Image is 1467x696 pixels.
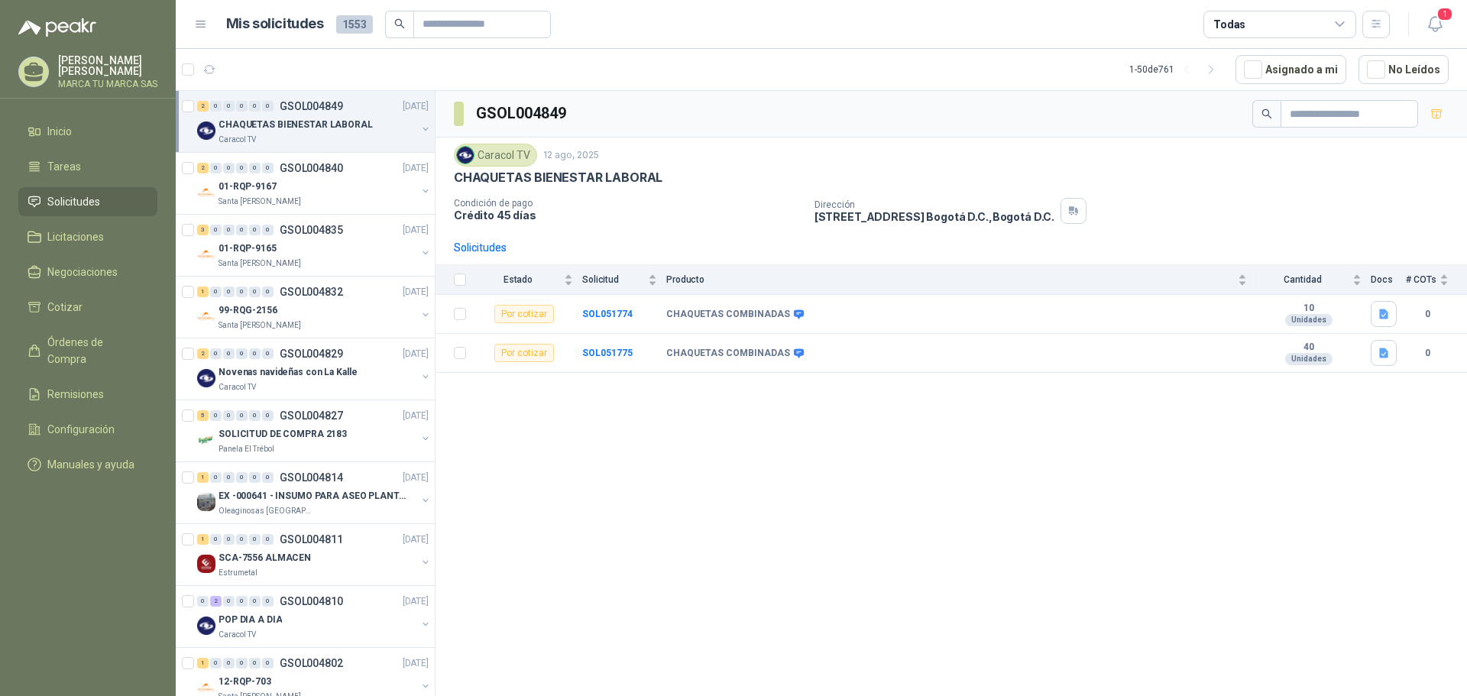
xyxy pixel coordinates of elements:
a: 1 0 0 0 0 0 GSOL004832[DATE] Company Logo99-RQG-2156Santa [PERSON_NAME] [197,283,432,332]
p: Dirección [814,199,1054,210]
span: Negociaciones [47,264,118,280]
p: CHAQUETAS BIENESTAR LABORAL [219,118,373,132]
div: 0 [249,348,261,359]
div: 1 - 50 de 761 [1129,57,1223,82]
p: 01-RQP-9165 [219,241,277,256]
span: Manuales y ayuda [47,456,134,473]
div: 0 [223,534,235,545]
p: Santa [PERSON_NAME] [219,319,301,332]
p: Caracol TV [219,134,256,146]
div: 0 [249,286,261,297]
a: Órdenes de Compra [18,328,157,374]
span: Solicitudes [47,193,100,210]
span: Inicio [47,123,72,140]
p: MARCA TU MARCA SAS [58,79,157,89]
span: Cotizar [47,299,83,316]
div: 0 [262,534,274,545]
div: 0 [210,472,222,483]
span: Producto [666,274,1235,285]
div: Por cotizar [494,344,554,362]
p: GSOL004840 [280,163,343,173]
div: 0 [223,101,235,112]
div: 0 [249,596,261,607]
p: GSOL004810 [280,596,343,607]
th: Cantidad [1256,265,1371,295]
div: 0 [262,658,274,668]
button: 1 [1421,11,1449,38]
div: 2 [197,101,209,112]
p: GSOL004814 [280,472,343,483]
div: 0 [210,658,222,668]
p: [DATE] [403,533,429,547]
div: 0 [236,410,248,421]
a: Inicio [18,117,157,146]
div: 0 [210,225,222,235]
img: Logo peakr [18,18,96,37]
p: Oleaginosas [GEOGRAPHIC_DATA][PERSON_NAME] [219,505,315,517]
p: [STREET_ADDRESS] Bogotá D.C. , Bogotá D.C. [814,210,1054,223]
div: 0 [210,410,222,421]
p: EX -000641 - INSUMO PARA ASEO PLANTA EXTRACTORA [219,489,409,503]
span: Estado [475,274,561,285]
div: 0 [236,534,248,545]
div: 0 [223,658,235,668]
span: Solicitud [582,274,645,285]
a: 2 0 0 0 0 0 GSOL004840[DATE] Company Logo01-RQP-9167Santa [PERSON_NAME] [197,159,432,208]
p: Caracol TV [219,381,256,393]
div: 0 [223,225,235,235]
img: Company Logo [197,555,215,573]
div: 0 [249,410,261,421]
a: 0 2 0 0 0 0 GSOL004810[DATE] Company LogoPOP DIA A DIACaracol TV [197,592,432,641]
img: Company Logo [457,147,474,163]
div: 0 [249,534,261,545]
a: Configuración [18,415,157,444]
span: Licitaciones [47,228,104,245]
th: Solicitud [582,265,666,295]
p: 12 ago, 2025 [543,148,599,163]
p: [DATE] [403,409,429,423]
p: [DATE] [403,223,429,238]
div: 0 [236,348,248,359]
img: Company Logo [197,307,215,325]
div: 0 [197,596,209,607]
th: Producto [666,265,1256,295]
div: 0 [210,534,222,545]
button: Asignado a mi [1235,55,1346,84]
div: 0 [249,163,261,173]
b: SOL051775 [582,348,633,358]
a: 1 0 0 0 0 0 GSOL004814[DATE] Company LogoEX -000641 - INSUMO PARA ASEO PLANTA EXTRACTORAOleaginos... [197,468,432,517]
p: 12-RQP-703 [219,675,271,689]
b: CHAQUETAS COMBINADAS [666,348,790,360]
div: 0 [223,348,235,359]
p: Condición de pago [454,198,802,209]
div: 0 [236,658,248,668]
div: 2 [197,348,209,359]
div: 5 [197,410,209,421]
div: 2 [197,163,209,173]
button: No Leídos [1359,55,1449,84]
div: Solicitudes [454,239,507,256]
div: 0 [262,348,274,359]
div: 0 [236,472,248,483]
div: 0 [210,101,222,112]
div: Por cotizar [494,305,554,323]
p: GSOL004849 [280,101,343,112]
span: Cantidad [1256,274,1349,285]
a: 2 0 0 0 0 0 GSOL004849[DATE] Company LogoCHAQUETAS BIENESTAR LABORALCaracol TV [197,97,432,146]
p: Crédito 45 días [454,209,802,222]
p: 01-RQP-9167 [219,180,277,194]
p: POP DIA A DIA [219,613,282,627]
a: Negociaciones [18,257,157,286]
p: GSOL004811 [280,534,343,545]
p: GSOL004802 [280,658,343,668]
p: 99-RQG-2156 [219,303,277,318]
div: Unidades [1285,314,1333,326]
div: 1 [197,658,209,668]
span: search [1261,108,1272,119]
p: GSOL004829 [280,348,343,359]
div: 0 [210,348,222,359]
p: [DATE] [403,99,429,114]
img: Company Logo [197,183,215,202]
a: Licitaciones [18,222,157,251]
div: 0 [223,410,235,421]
